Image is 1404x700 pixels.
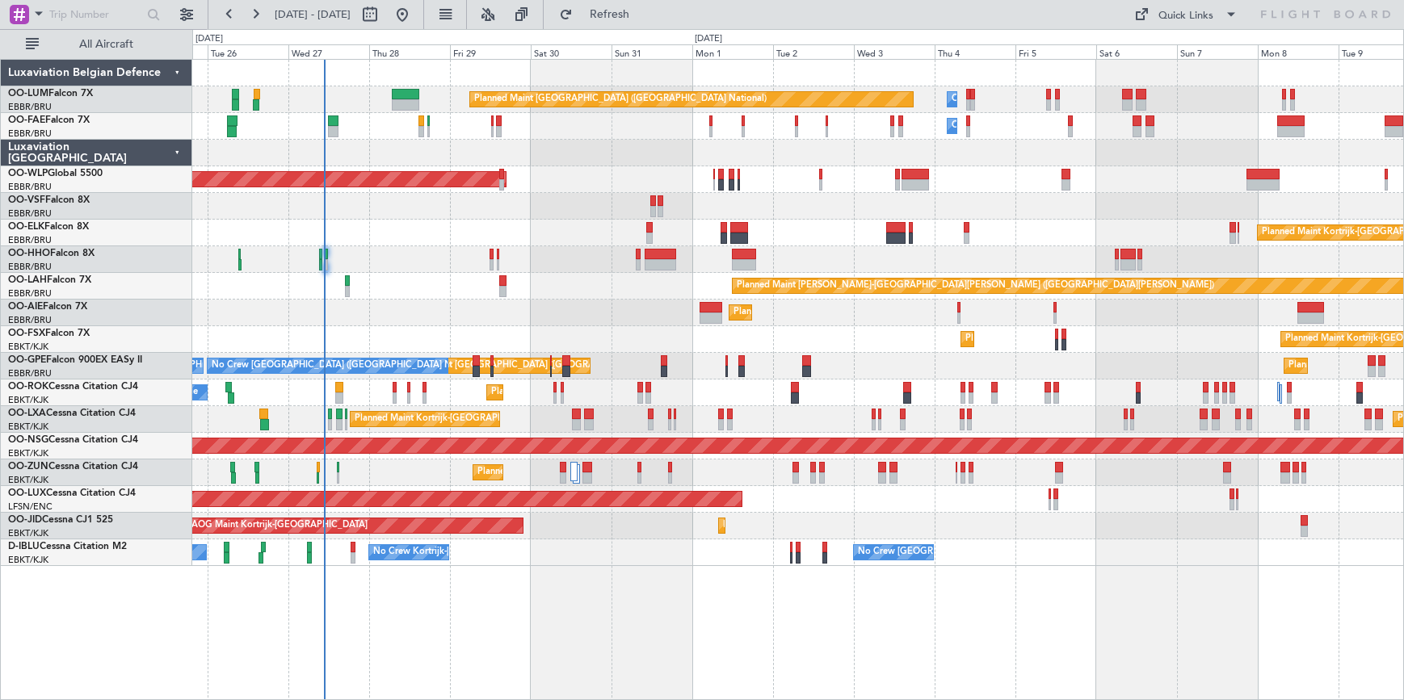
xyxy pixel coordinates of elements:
div: Fri 29 [450,44,531,59]
span: OO-FAE [8,115,45,125]
span: OO-VSF [8,195,45,205]
div: Planned Maint Kortrijk-[GEOGRAPHIC_DATA] [355,407,543,431]
div: Sat 6 [1096,44,1177,59]
a: EBKT/KJK [8,341,48,353]
div: Thu 28 [369,44,450,59]
div: Planned Maint Kortrijk-[GEOGRAPHIC_DATA] [965,327,1154,351]
div: [DATE] [195,32,223,46]
a: OO-AIEFalcon 7X [8,302,87,312]
a: LFSN/ENC [8,501,53,513]
a: OO-ROKCessna Citation CJ4 [8,382,138,392]
a: OO-ELKFalcon 8X [8,222,89,232]
span: OO-ZUN [8,462,48,472]
div: Planned Maint [GEOGRAPHIC_DATA] ([GEOGRAPHIC_DATA]) [734,300,988,325]
span: [DATE] - [DATE] [275,7,351,22]
span: OO-NSG [8,435,48,445]
div: [DATE] [695,32,722,46]
a: OO-GPEFalcon 900EX EASy II [8,355,142,365]
div: Planned Maint [GEOGRAPHIC_DATA] ([GEOGRAPHIC_DATA] National) [474,87,767,111]
a: EBBR/BRU [8,261,52,273]
a: EBKT/KJK [8,421,48,433]
a: OO-WLPGlobal 5500 [8,169,103,178]
div: Thu 4 [935,44,1015,59]
div: Sat 30 [531,44,612,59]
div: Owner Melsbroek Air Base [952,114,1061,138]
a: EBBR/BRU [8,128,52,140]
div: Planned Maint [GEOGRAPHIC_DATA] ([GEOGRAPHIC_DATA] National) [393,354,686,378]
div: Planned Maint [PERSON_NAME]-[GEOGRAPHIC_DATA][PERSON_NAME] ([GEOGRAPHIC_DATA][PERSON_NAME]) [737,274,1214,298]
a: OO-VSFFalcon 8X [8,195,90,205]
a: EBKT/KJK [8,447,48,459]
div: Planned Maint Kortrijk-[GEOGRAPHIC_DATA] [491,380,679,404]
span: D-IBLU [8,542,40,551]
a: EBKT/KJK [8,554,48,566]
a: OO-HHOFalcon 8X [8,249,95,258]
a: EBBR/BRU [8,287,52,300]
span: OO-LXA [8,409,46,418]
a: OO-LAHFalcon 7X [8,275,91,285]
input: Trip Number [49,2,142,27]
a: EBKT/KJK [8,527,48,539]
a: OO-NSGCessna Citation CJ4 [8,435,138,445]
a: EBBR/BRU [8,101,52,113]
div: No Crew Kortrijk-[GEOGRAPHIC_DATA] [373,540,540,564]
span: OO-ELK [8,222,44,232]
span: OO-JID [8,515,42,525]
a: OO-LUXCessna Citation CJ4 [8,488,136,498]
span: OO-LUX [8,488,46,498]
div: Tue 26 [208,44,288,59]
div: AOG Maint Kortrijk-[GEOGRAPHIC_DATA] [191,513,368,538]
a: OO-FAEFalcon 7X [8,115,90,125]
a: EBBR/BRU [8,314,52,326]
div: Wed 27 [288,44,369,59]
button: Quick Links [1126,2,1246,27]
div: Tue 2 [773,44,854,59]
span: OO-WLP [8,169,48,178]
div: No Crew [GEOGRAPHIC_DATA] ([GEOGRAPHIC_DATA] National) [858,540,1129,564]
a: OO-LXACessna Citation CJ4 [8,409,136,418]
div: No Crew [GEOGRAPHIC_DATA] ([GEOGRAPHIC_DATA] National) [212,354,482,378]
span: OO-ROK [8,382,48,392]
a: EBKT/KJK [8,394,48,406]
a: OO-ZUNCessna Citation CJ4 [8,462,138,472]
div: Mon 1 [692,44,773,59]
a: EBBR/BRU [8,181,52,193]
div: Quick Links [1158,8,1213,24]
div: Sun 7 [1177,44,1258,59]
div: Fri 5 [1015,44,1096,59]
div: Mon 8 [1258,44,1339,59]
span: OO-FSX [8,329,45,338]
div: Owner Melsbroek Air Base [952,87,1061,111]
span: OO-LUM [8,89,48,99]
a: EBBR/BRU [8,234,52,246]
div: Planned Maint Kortrijk-[GEOGRAPHIC_DATA] [477,460,666,484]
a: EBKT/KJK [8,474,48,486]
a: OO-LUMFalcon 7X [8,89,93,99]
a: OO-FSXFalcon 7X [8,329,90,338]
span: All Aircraft [42,39,170,50]
div: Wed 3 [854,44,935,59]
a: D-IBLUCessna Citation M2 [8,542,127,551]
button: Refresh [552,2,649,27]
div: Sun 31 [612,44,692,59]
span: OO-HHO [8,249,50,258]
button: All Aircraft [18,31,175,57]
a: OO-JIDCessna CJ1 525 [8,515,113,525]
a: EBBR/BRU [8,207,52,220]
span: OO-LAH [8,275,47,285]
span: Refresh [576,9,644,20]
div: Planned Maint Kortrijk-[GEOGRAPHIC_DATA] [723,513,911,538]
a: EBBR/BRU [8,367,52,379]
span: OO-AIE [8,302,43,312]
span: OO-GPE [8,355,46,365]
